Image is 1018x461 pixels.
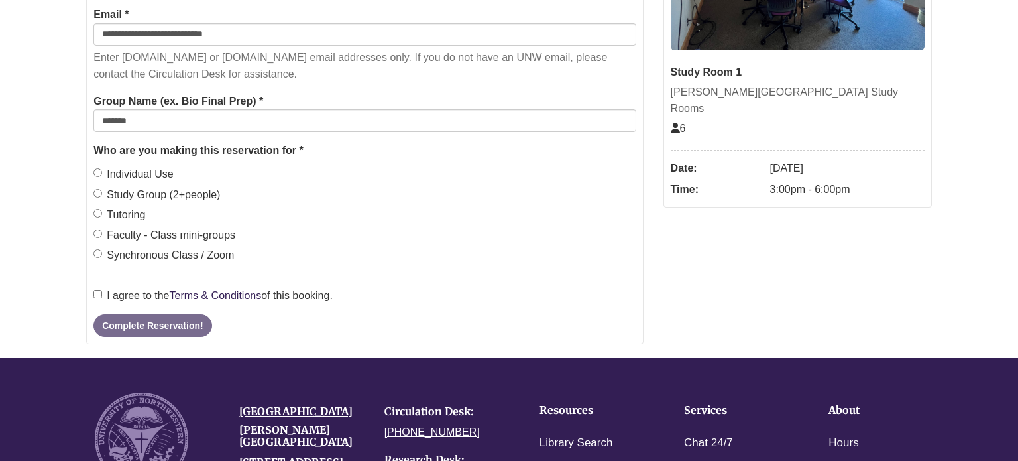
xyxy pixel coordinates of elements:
[93,249,102,258] input: Synchronous Class / Zoom
[684,405,787,417] h4: Services
[684,434,733,453] a: Chat 24/7
[539,405,643,417] h4: Resources
[93,230,102,238] input: Faculty - Class mini-groups
[384,406,509,418] h4: Circulation Desk:
[770,158,925,179] dd: [DATE]
[93,314,211,337] button: Complete Reservation!
[828,434,858,453] a: Hours
[93,6,129,23] label: Email *
[93,287,333,304] label: I agree to the of this booking.
[170,290,262,301] a: Terms & Conditions
[93,166,174,183] label: Individual Use
[93,49,636,83] p: Enter [DOMAIN_NAME] or [DOMAIN_NAME] email addresses only. If you do not have an UNW email, pleas...
[239,405,353,418] a: [GEOGRAPHIC_DATA]
[93,206,145,224] label: Tutoring
[671,158,763,179] dt: Date:
[828,405,932,417] h4: About
[671,123,686,134] span: The capacity of this space
[770,179,925,200] dd: 3:00pm - 6:00pm
[671,179,763,200] dt: Time:
[93,209,102,218] input: Tutoring
[671,84,925,117] div: [PERSON_NAME][GEOGRAPHIC_DATA] Study Rooms
[93,290,102,298] input: I agree to theTerms & Conditionsof this booking.
[539,434,613,453] a: Library Search
[93,93,263,110] label: Group Name (ex. Bio Final Prep) *
[671,64,925,81] div: Study Room 1
[239,425,364,448] h4: [PERSON_NAME][GEOGRAPHIC_DATA]
[93,186,220,204] label: Study Group (2+people)
[93,189,102,198] input: Study Group (2+people)
[93,247,234,264] label: Synchronous Class / Zoom
[93,227,235,244] label: Faculty - Class mini-groups
[93,168,102,177] input: Individual Use
[93,142,636,159] legend: Who are you making this reservation for *
[384,427,480,438] a: [PHONE_NUMBER]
